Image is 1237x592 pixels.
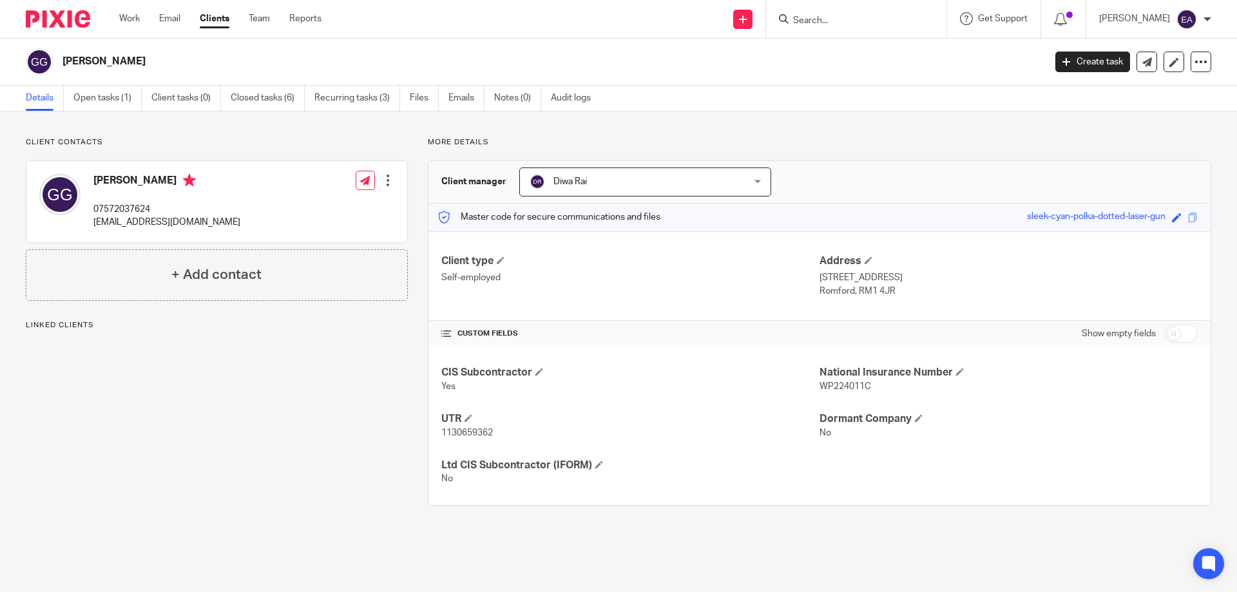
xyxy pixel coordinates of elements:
img: Pixie [26,10,90,28]
a: Closed tasks (6) [231,86,305,111]
a: Recurring tasks (3) [314,86,400,111]
span: WP224011C [820,382,871,391]
a: Client tasks (0) [151,86,221,111]
p: More details [428,137,1211,148]
a: Email [159,12,180,25]
p: Master code for secure communications and files [438,211,660,224]
a: Clients [200,12,229,25]
span: Yes [441,382,455,391]
p: Linked clients [26,320,408,330]
i: Primary [183,174,196,187]
p: Romford, RM1 4JR [820,285,1198,298]
h4: Ltd CIS Subcontractor (IFORM) [441,459,820,472]
img: svg%3E [1176,9,1197,30]
h4: CIS Subcontractor [441,366,820,379]
a: Notes (0) [494,86,541,111]
label: Show empty fields [1082,327,1156,340]
p: 07572037624 [93,203,240,216]
input: Search [792,15,908,27]
span: No [820,428,831,437]
a: Files [410,86,439,111]
h4: UTR [441,412,820,426]
p: [EMAIL_ADDRESS][DOMAIN_NAME] [93,216,240,229]
h4: + Add contact [171,265,262,285]
h4: Dormant Company [820,412,1198,426]
span: Get Support [978,14,1028,23]
a: Open tasks (1) [73,86,142,111]
a: Team [249,12,270,25]
h4: National Insurance Number [820,366,1198,379]
p: [PERSON_NAME] [1099,12,1170,25]
h4: Address [820,254,1198,268]
a: Audit logs [551,86,600,111]
span: No [441,474,453,483]
a: Create task [1055,52,1130,72]
h4: Client type [441,254,820,268]
a: Work [119,12,140,25]
img: svg%3E [530,174,545,189]
h2: [PERSON_NAME] [62,55,841,68]
span: Diwa Rai [553,177,587,186]
p: Client contacts [26,137,408,148]
a: Details [26,86,64,111]
h4: CUSTOM FIELDS [441,329,820,339]
p: Self-employed [441,271,820,284]
div: sleek-cyan-polka-dotted-laser-gun [1027,210,1165,225]
h4: [PERSON_NAME] [93,174,240,190]
p: [STREET_ADDRESS] [820,271,1198,284]
a: Reports [289,12,321,25]
img: svg%3E [26,48,53,75]
span: 1130659362 [441,428,493,437]
img: svg%3E [39,174,81,215]
a: Emails [448,86,484,111]
h3: Client manager [441,175,506,188]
